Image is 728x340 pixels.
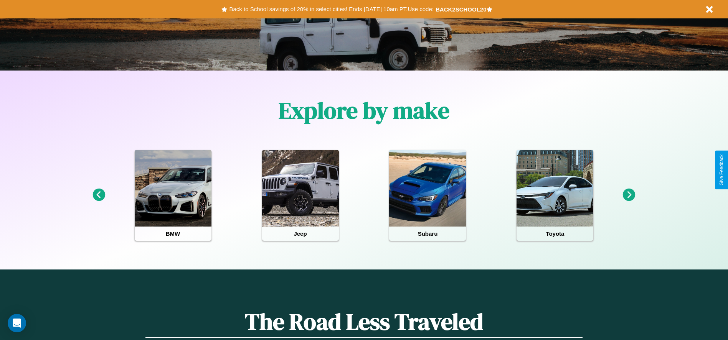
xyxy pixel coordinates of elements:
[279,95,449,126] h1: Explore by make
[719,154,724,186] div: Give Feedback
[135,227,211,241] h4: BMW
[517,227,593,241] h4: Toyota
[227,4,435,15] button: Back to School savings of 20% in select cities! Ends [DATE] 10am PT.Use code:
[145,306,582,338] h1: The Road Less Traveled
[436,6,487,13] b: BACK2SCHOOL20
[389,227,466,241] h4: Subaru
[262,227,339,241] h4: Jeep
[8,314,26,332] div: Open Intercom Messenger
